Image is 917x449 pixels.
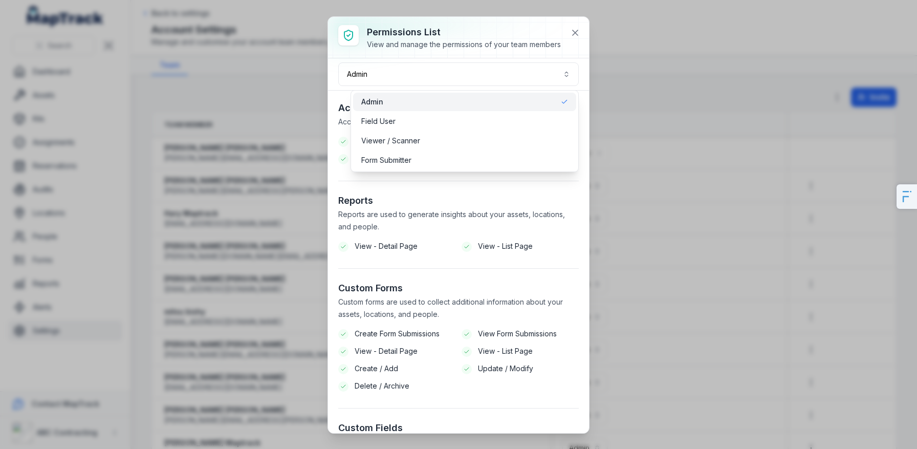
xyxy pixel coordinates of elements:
[338,62,579,86] button: Admin
[351,90,579,172] div: Admin
[361,97,383,107] span: Admin
[361,136,420,146] span: Viewer / Scanner
[361,155,411,165] span: Form Submitter
[361,116,396,126] span: Field User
